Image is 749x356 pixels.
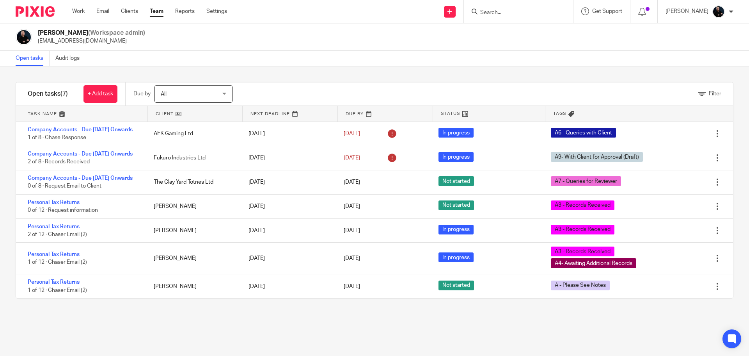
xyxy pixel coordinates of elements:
div: [DATE] [241,250,335,266]
a: Personal Tax Returns [28,224,80,229]
a: + Add task [83,85,117,103]
span: 1 of 12 · Chaser Email (2) [28,288,87,293]
a: Personal Tax Returns [28,252,80,257]
a: Company Accounts - Due [DATE] Onwards [28,175,133,181]
h1: Open tasks [28,90,68,98]
span: 1 of 12 · Chaser Email (2) [28,260,87,265]
div: [DATE] [241,126,335,141]
span: In progress [438,225,474,234]
span: 2 of 8 · Records Received [28,159,90,165]
span: Get Support [592,9,622,14]
a: Personal Tax Returns [28,200,80,205]
span: A6 - Queries with Client [551,128,616,138]
span: All [161,91,167,97]
span: A7 - Queries for Reviewer [551,176,621,186]
span: A3 - Records Received [551,200,614,210]
span: [DATE] [344,155,360,161]
div: [PERSON_NAME] [146,279,241,294]
span: Status [441,110,460,117]
span: Not started [438,176,474,186]
a: Company Accounts - Due [DATE] Onwards [28,127,133,132]
span: 0 of 8 · Request Email to Client [28,183,101,189]
span: [DATE] [344,204,360,209]
h2: [PERSON_NAME] [38,29,145,37]
a: Personal Tax Returns [28,279,80,285]
span: 2 of 12 · Chaser Email (2) [28,232,87,237]
span: (Workspace admin) [88,30,145,36]
span: Filter [709,91,721,97]
span: A3 - Records Received [551,225,614,234]
span: Tags [553,110,566,117]
a: Open tasks [16,51,50,66]
span: A3 - Records Received [551,247,614,256]
a: Reports [175,7,195,15]
div: [DATE] [241,223,335,238]
span: In progress [438,252,474,262]
a: Clients [121,7,138,15]
span: 1 of 8 · Chase Response [28,135,86,141]
div: [DATE] [241,199,335,214]
input: Search [479,9,550,16]
span: [DATE] [344,256,360,261]
a: Audit logs [55,51,85,66]
div: Fukuro Industries Ltd [146,150,241,166]
div: AFK Gaming Ltd [146,126,241,141]
div: [DATE] [241,174,335,190]
span: [DATE] [344,284,360,289]
img: Pixie [16,6,55,17]
p: [EMAIL_ADDRESS][DOMAIN_NAME] [38,37,145,45]
span: A - Please See Notes [551,281,610,290]
div: The Clay Yard Totnes Ltd [146,174,241,190]
span: Not started [438,281,474,290]
a: Settings [206,7,227,15]
div: [DATE] [241,150,335,166]
span: [DATE] [344,131,360,136]
a: Work [72,7,85,15]
div: [PERSON_NAME] [146,250,241,266]
span: In progress [438,128,474,138]
a: Company Accounts - Due [DATE] Onwards [28,151,133,157]
span: In progress [438,152,474,162]
span: [DATE] [344,179,360,185]
a: Email [96,7,109,15]
span: (7) [60,91,68,97]
img: Headshots%20accounting4everything_Poppy%20Jakes%20Photography-2203.jpg [16,29,32,45]
p: [PERSON_NAME] [666,7,708,15]
div: [PERSON_NAME] [146,223,241,238]
div: [DATE] [241,279,335,294]
div: [PERSON_NAME] [146,199,241,214]
span: A9- With Client for Approval (Draft) [551,152,643,162]
span: [DATE] [344,228,360,233]
p: Due by [133,90,151,98]
a: Team [150,7,163,15]
span: Not started [438,200,474,210]
img: Headshots%20accounting4everything_Poppy%20Jakes%20Photography-2203.jpg [712,5,725,18]
span: A4- Awaiting Additional Records [551,258,636,268]
span: 0 of 12 · Request information [28,208,98,213]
